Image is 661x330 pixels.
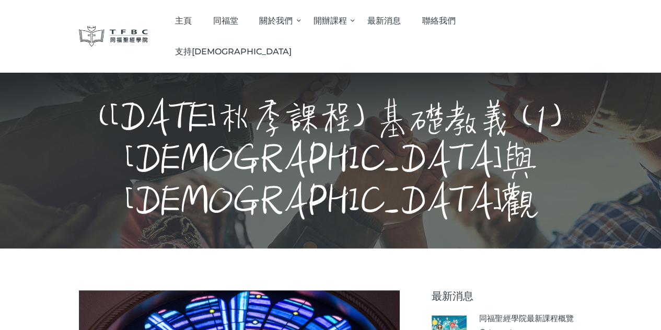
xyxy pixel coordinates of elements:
[175,16,192,26] span: 主頁
[303,5,357,36] a: 開辦課程
[259,16,293,26] span: 關於我們
[249,5,303,36] a: 關於我們
[164,36,302,67] a: 支持[DEMOGRAPHIC_DATA]
[367,16,401,26] span: 最新消息
[175,47,292,56] span: 支持[DEMOGRAPHIC_DATA]
[479,313,573,324] a: 同福聖經學院最新課程概覽
[164,5,202,36] a: 主頁
[202,5,249,36] a: 同福堂
[357,5,412,36] a: 最新消息
[411,5,466,36] a: 聯絡我們
[422,16,456,26] span: 聯絡我們
[432,290,582,302] h5: 最新消息
[79,26,149,47] img: 同福聖經學院 TFBC
[213,16,238,26] span: 同福堂
[33,98,628,223] h1: ([DATE]秋季課程) 基礎教義 (1) [DEMOGRAPHIC_DATA]與[DEMOGRAPHIC_DATA]觀
[314,16,347,26] span: 開辦課程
